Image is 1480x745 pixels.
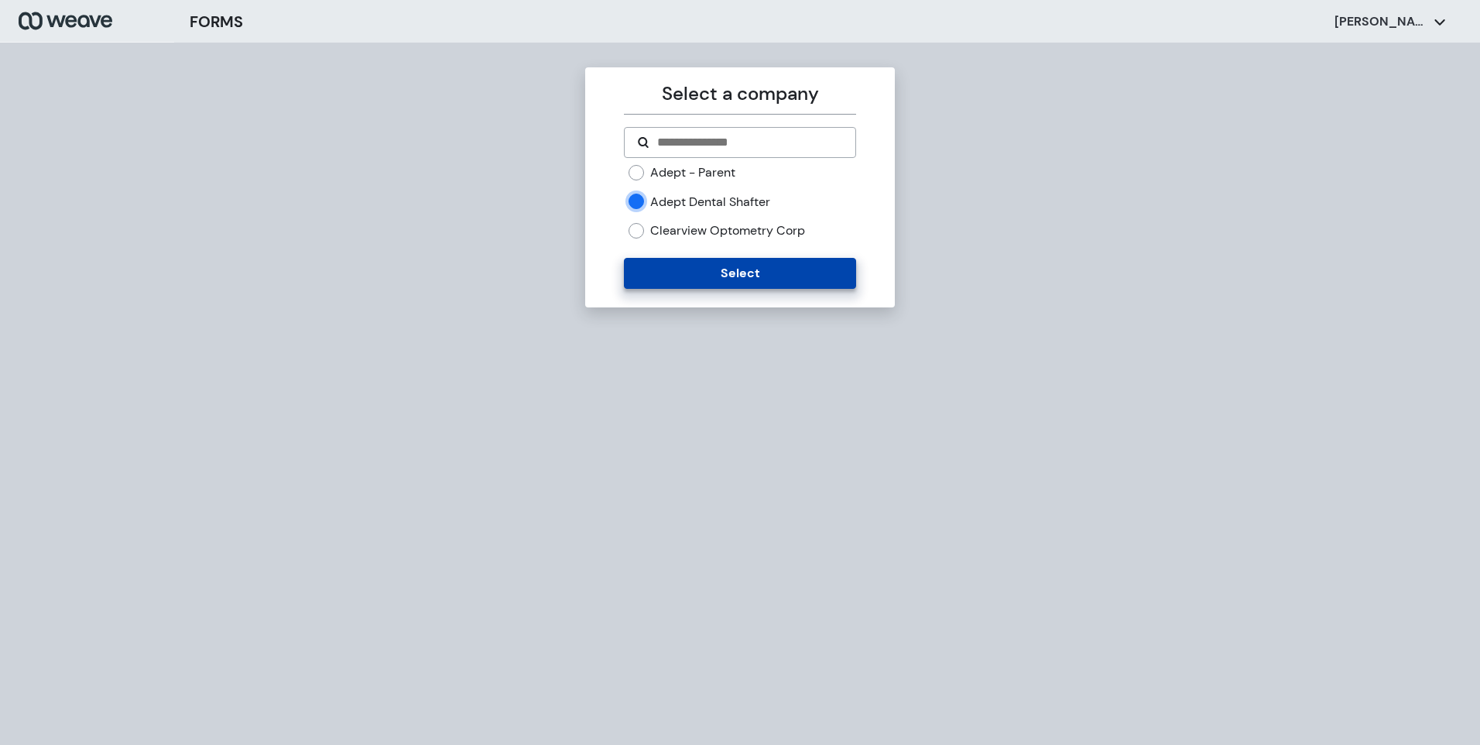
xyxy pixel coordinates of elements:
label: Adept - Parent [650,164,735,181]
input: Search [656,133,842,152]
p: [PERSON_NAME] [1334,13,1427,30]
h3: FORMS [190,10,243,33]
button: Select [624,258,855,289]
label: Adept Dental Shafter [650,194,770,211]
label: Clearview Optometry Corp [650,222,805,239]
p: Select a company [624,80,855,108]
